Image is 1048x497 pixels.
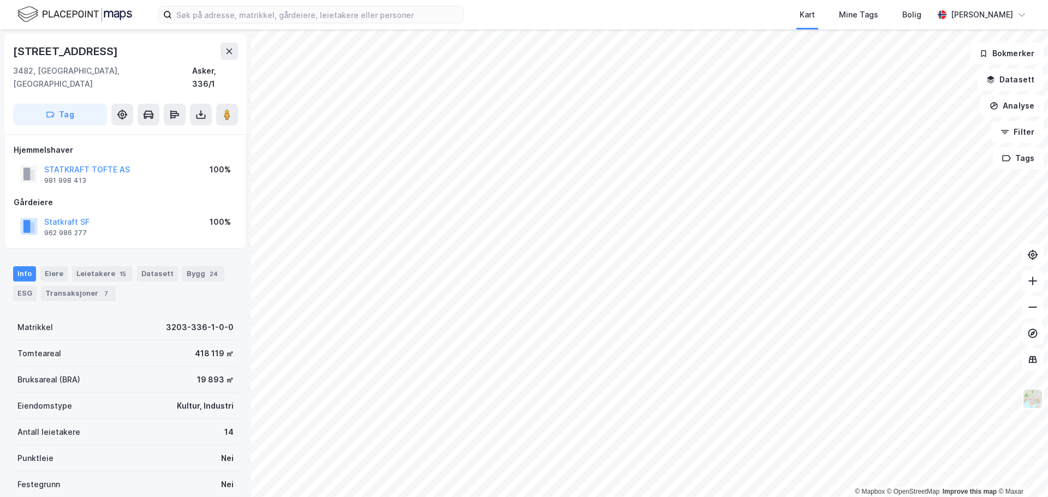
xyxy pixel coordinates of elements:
[13,286,37,301] div: ESG
[172,7,463,23] input: Søk på adresse, matrikkel, gårdeiere, leietakere eller personer
[197,373,234,386] div: 19 893 ㎡
[17,373,80,386] div: Bruksareal (BRA)
[210,215,231,229] div: 100%
[13,266,36,282] div: Info
[902,8,921,21] div: Bolig
[17,478,60,491] div: Festegrunn
[166,321,234,334] div: 3203-336-1-0-0
[221,478,234,491] div: Nei
[993,147,1044,169] button: Tags
[221,452,234,465] div: Nei
[991,121,1044,143] button: Filter
[14,196,237,209] div: Gårdeiere
[977,69,1044,91] button: Datasett
[13,43,120,60] div: [STREET_ADDRESS]
[17,321,53,334] div: Matrikkel
[951,8,1013,21] div: [PERSON_NAME]
[887,488,940,495] a: OpenStreetMap
[17,452,53,465] div: Punktleie
[40,266,68,282] div: Eiere
[17,347,61,360] div: Tomteareal
[177,399,234,412] div: Kultur, Industri
[993,445,1048,497] div: Kontrollprogram for chat
[943,488,997,495] a: Improve this map
[17,426,80,439] div: Antall leietakere
[13,104,107,125] button: Tag
[117,268,128,279] div: 15
[182,266,224,282] div: Bygg
[839,8,878,21] div: Mine Tags
[41,286,116,301] div: Transaksjoner
[210,163,231,176] div: 100%
[195,347,234,360] div: 418 119 ㎡
[100,288,111,299] div: 7
[224,426,234,439] div: 14
[192,64,238,91] div: Asker, 336/1
[800,8,815,21] div: Kart
[137,266,178,282] div: Datasett
[980,95,1044,117] button: Analyse
[17,5,132,24] img: logo.f888ab2527a4732fd821a326f86c7f29.svg
[1022,388,1043,409] img: Z
[44,229,87,237] div: 962 986 277
[72,266,133,282] div: Leietakere
[14,143,237,157] div: Hjemmelshaver
[13,64,192,91] div: 3482, [GEOGRAPHIC_DATA], [GEOGRAPHIC_DATA]
[44,176,86,185] div: 981 998 413
[993,445,1048,497] iframe: Chat Widget
[17,399,72,412] div: Eiendomstype
[207,268,220,279] div: 24
[855,488,885,495] a: Mapbox
[970,43,1044,64] button: Bokmerker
